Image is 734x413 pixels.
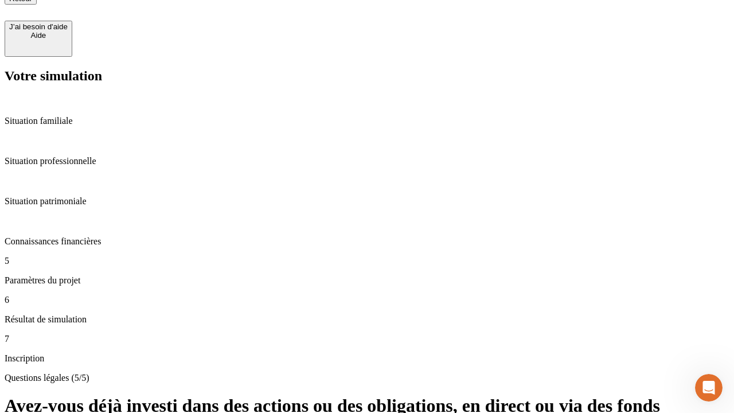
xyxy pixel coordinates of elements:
[5,156,729,166] p: Situation professionnelle
[5,373,729,383] p: Questions légales (5/5)
[5,196,729,206] p: Situation patrimoniale
[695,374,723,402] iframe: Intercom live chat
[5,256,729,266] p: 5
[5,314,729,325] p: Résultat de simulation
[9,31,68,40] div: Aide
[5,295,729,305] p: 6
[5,68,729,84] h2: Votre simulation
[5,275,729,286] p: Paramètres du projet
[5,236,729,247] p: Connaissances financières
[5,353,729,364] p: Inscription
[9,22,68,31] div: J’ai besoin d'aide
[5,116,729,126] p: Situation familiale
[5,334,729,344] p: 7
[5,21,72,57] button: J’ai besoin d'aideAide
